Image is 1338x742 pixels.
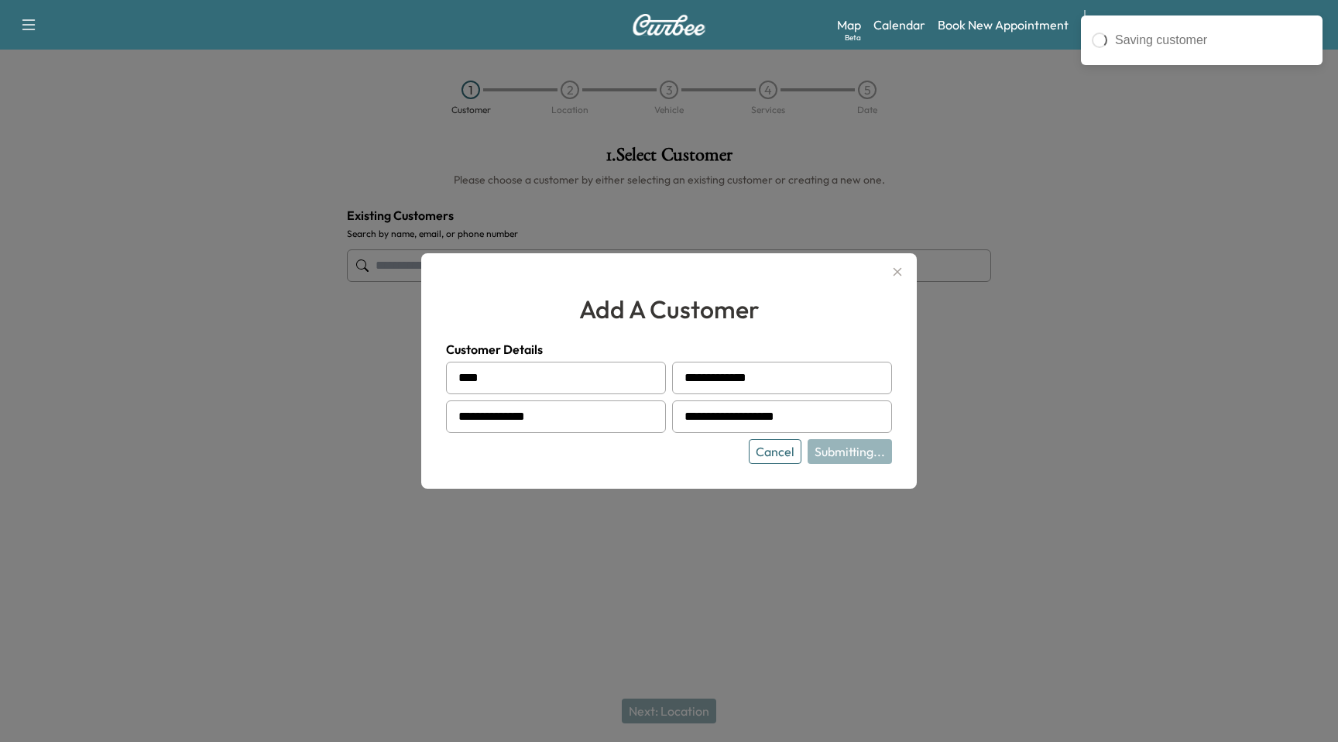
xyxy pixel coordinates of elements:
[632,14,706,36] img: Curbee Logo
[873,15,925,34] a: Calendar
[845,32,861,43] div: Beta
[749,439,801,464] button: Cancel
[446,340,892,359] h4: Customer Details
[446,290,892,328] h2: add a customer
[837,15,861,34] a: MapBeta
[1115,31,1312,50] div: Saving customer
[938,15,1069,34] a: Book New Appointment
